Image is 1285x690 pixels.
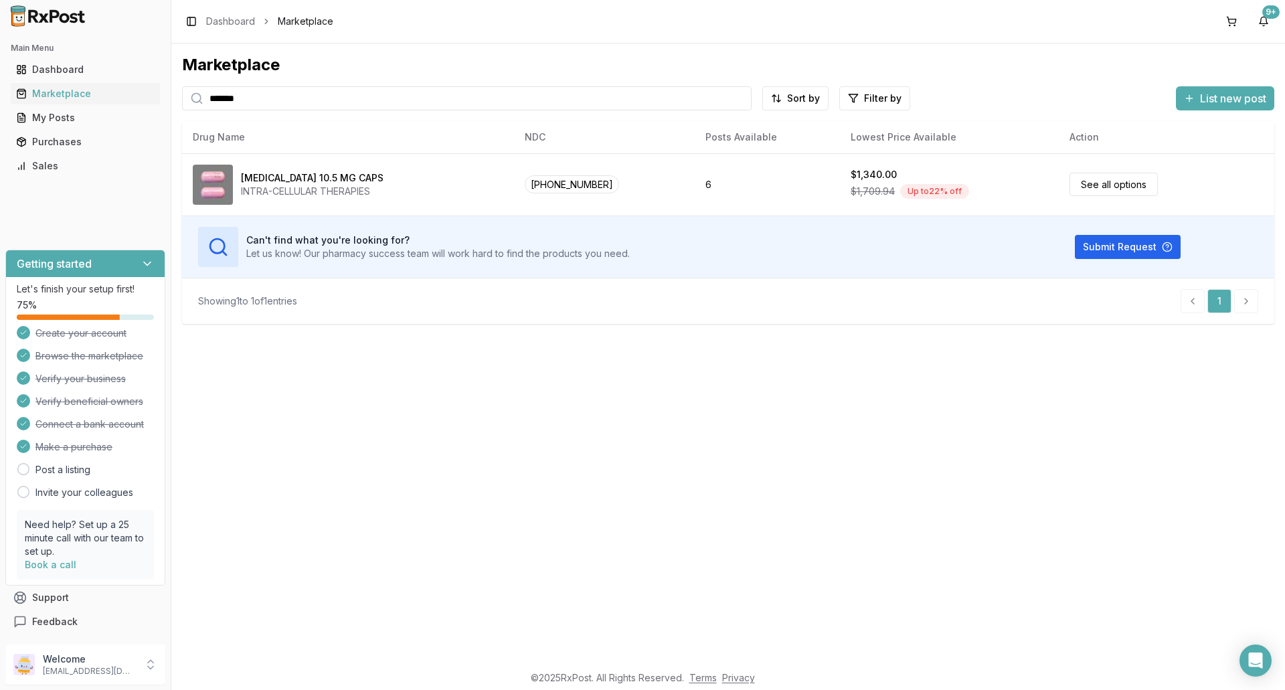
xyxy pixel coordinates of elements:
[25,518,146,558] p: Need help? Set up a 25 minute call with our team to set up.
[193,165,233,205] img: Caplyta 10.5 MG CAPS
[5,610,165,634] button: Feedback
[11,130,160,154] a: Purchases
[206,15,333,28] nav: breadcrumb
[246,234,630,247] h3: Can't find what you're looking for?
[246,247,630,260] p: Let us know! Our pharmacy success team will work hard to find the products you need.
[762,86,829,110] button: Sort by
[16,63,155,76] div: Dashboard
[11,58,160,82] a: Dashboard
[5,586,165,610] button: Support
[198,294,297,308] div: Showing 1 to 1 of 1 entries
[525,175,619,193] span: [PHONE_NUMBER]
[787,92,820,105] span: Sort by
[851,185,895,198] span: $1,709.94
[16,135,155,149] div: Purchases
[35,395,143,408] span: Verify beneficial owners
[864,92,902,105] span: Filter by
[35,372,126,385] span: Verify your business
[5,5,91,27] img: RxPost Logo
[13,654,35,675] img: User avatar
[182,121,514,153] th: Drug Name
[695,153,840,215] td: 6
[695,121,840,153] th: Posts Available
[35,349,143,363] span: Browse the marketplace
[16,111,155,124] div: My Posts
[35,327,126,340] span: Create your account
[11,43,160,54] h2: Main Menu
[11,106,160,130] a: My Posts
[1207,289,1231,313] a: 1
[241,185,383,198] div: INTRA-CELLULAR THERAPIES
[1069,173,1158,196] a: See all options
[1239,644,1272,677] div: Open Intercom Messenger
[17,256,92,272] h3: Getting started
[35,440,112,454] span: Make a purchase
[35,418,144,431] span: Connect a bank account
[17,298,37,312] span: 75 %
[1059,121,1274,153] th: Action
[35,486,133,499] a: Invite your colleagues
[206,15,255,28] a: Dashboard
[35,463,90,477] a: Post a listing
[43,666,136,677] p: [EMAIL_ADDRESS][DOMAIN_NAME]
[32,615,78,628] span: Feedback
[900,184,969,199] div: Up to 22 % off
[278,15,333,28] span: Marketplace
[241,171,383,185] div: [MEDICAL_DATA] 10.5 MG CAPS
[1075,235,1181,259] button: Submit Request
[1176,93,1274,106] a: List new post
[722,672,755,683] a: Privacy
[1200,90,1266,106] span: List new post
[1176,86,1274,110] button: List new post
[1181,289,1258,313] nav: pagination
[17,282,154,296] p: Let's finish your setup first!
[1253,11,1274,32] button: 9+
[25,559,76,570] a: Book a call
[689,672,717,683] a: Terms
[11,154,160,178] a: Sales
[5,83,165,104] button: Marketplace
[16,87,155,100] div: Marketplace
[5,155,165,177] button: Sales
[851,168,897,181] div: $1,340.00
[514,121,695,153] th: NDC
[16,159,155,173] div: Sales
[5,107,165,128] button: My Posts
[5,59,165,80] button: Dashboard
[1262,5,1280,19] div: 9+
[182,54,1274,76] div: Marketplace
[840,121,1059,153] th: Lowest Price Available
[11,82,160,106] a: Marketplace
[5,131,165,153] button: Purchases
[43,653,136,666] p: Welcome
[839,86,910,110] button: Filter by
